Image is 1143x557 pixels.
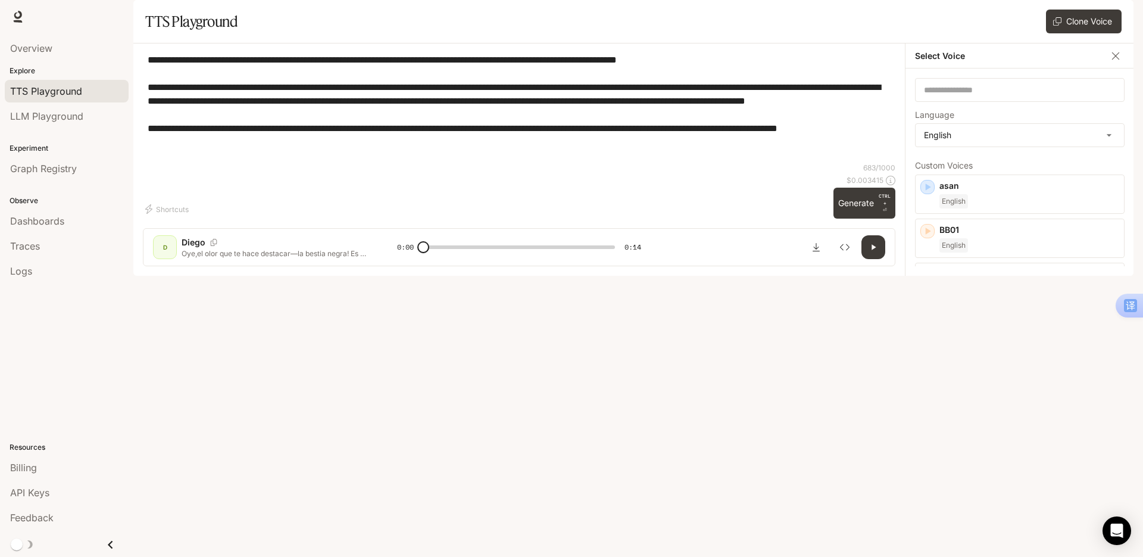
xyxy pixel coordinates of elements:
[939,180,1119,192] p: asan
[804,235,828,259] button: Download audio
[915,161,1125,170] p: Custom Voices
[1046,10,1122,33] button: Clone Voice
[939,194,968,209] span: English
[145,10,238,33] h1: TTS Playground
[879,192,891,207] p: CTRL +
[879,192,891,214] p: ⏎
[915,111,954,119] p: Language
[155,238,174,257] div: D
[1103,516,1131,545] div: Open Intercom Messenger
[182,248,368,259] p: Oye,el olor que te hace destacar—la bestia negra! Es el más vendido en TikTok para hombres,like, ...
[916,124,1124,147] div: English
[205,239,222,246] button: Copy Voice ID
[939,238,968,253] span: English
[143,200,193,219] button: Shortcuts
[624,241,641,253] span: 0:14
[182,237,205,248] p: Diego
[833,188,895,219] button: GenerateCTRL +⏎
[397,241,414,253] span: 0:00
[833,235,857,259] button: Inspect
[939,224,1119,236] p: BB01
